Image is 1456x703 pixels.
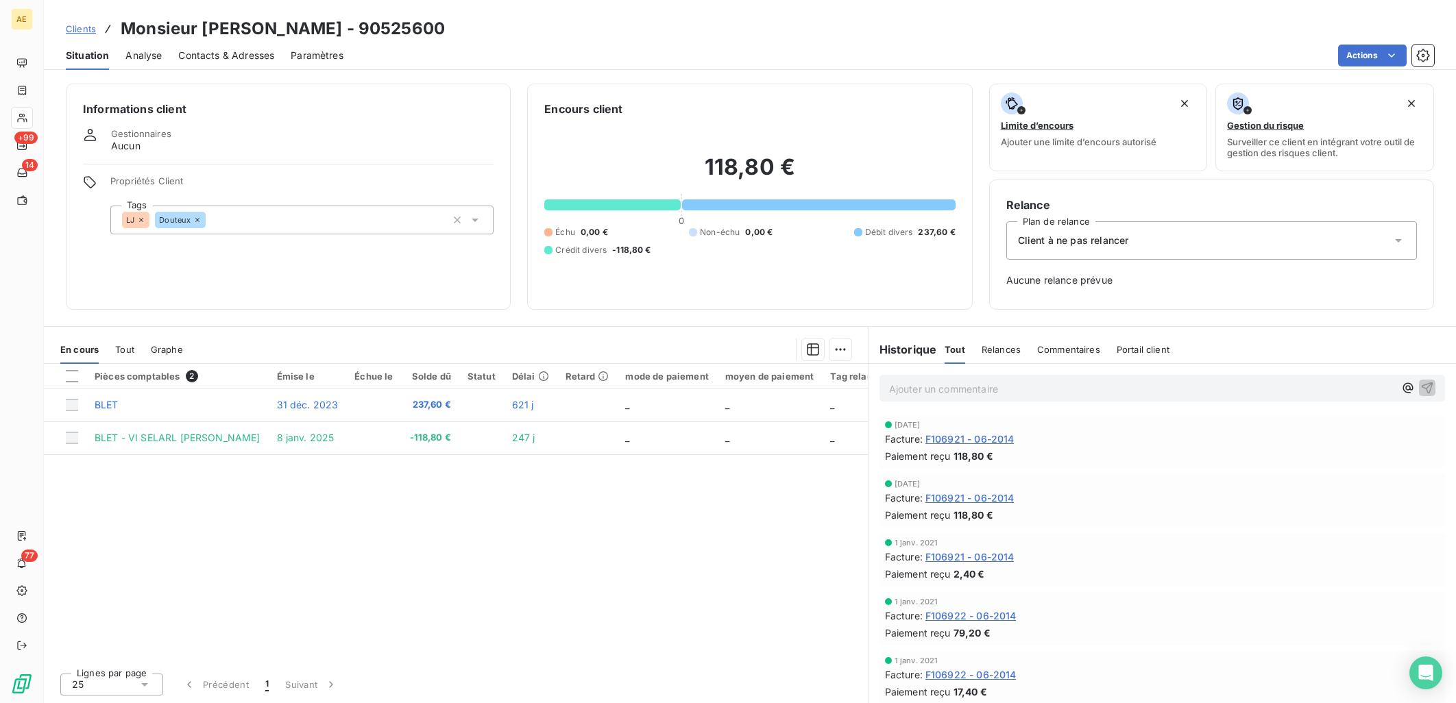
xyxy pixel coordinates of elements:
button: Suivant [277,670,346,699]
span: Portail client [1117,344,1169,355]
div: Délai [512,371,549,382]
span: 0 [679,215,684,226]
span: _ [725,432,729,443]
span: Ajouter une limite d’encours autorisé [1001,136,1156,147]
span: 79,20 € [954,626,991,640]
span: Paiement reçu [885,449,951,463]
span: F106922 - 06-2014 [925,667,1017,682]
span: Graphe [151,344,183,355]
span: Échu [555,226,575,238]
span: Analyse [125,49,162,62]
span: Facture : [885,608,923,623]
span: Facture : [885,667,923,682]
a: Clients [66,22,96,36]
span: LJ [126,216,134,224]
span: Paiement reçu [885,508,951,522]
span: _ [830,432,834,443]
h6: Relance [1006,197,1417,213]
div: Tag relance [830,371,900,382]
span: -118,80 € [410,431,451,445]
span: 621 j [512,399,534,410]
span: F106921 - 06-2014 [925,491,1015,505]
span: Surveiller ce client en intégrant votre outil de gestion des risques client. [1227,136,1422,158]
span: _ [725,399,729,410]
span: En cours [60,344,99,355]
span: Relances [982,344,1021,355]
span: 25 [72,678,84,691]
span: Propriétés Client [110,175,494,195]
span: 1 [265,678,269,691]
span: Tout [945,344,965,355]
span: 237,60 € [918,226,955,238]
div: Open Intercom Messenger [1409,656,1442,689]
div: moyen de paiement [725,371,814,382]
button: 1 [257,670,277,699]
span: Débit divers [865,226,913,238]
span: 77 [21,550,38,562]
div: Échue le [354,371,393,382]
span: Crédit divers [555,244,607,256]
span: 14 [22,159,38,171]
span: [DATE] [895,480,921,488]
div: Retard [566,371,609,382]
h3: Monsieur [PERSON_NAME] - 90525600 [121,16,445,41]
span: F106921 - 06-2014 [925,550,1015,564]
span: Paiement reçu [885,567,951,581]
span: Aucun [111,139,141,153]
img: Logo LeanPay [11,673,33,695]
span: 0,00 € [745,226,773,238]
span: Aucune relance prévue [1006,273,1417,287]
span: Situation [66,49,109,62]
span: BLET [95,399,119,410]
span: 1 janv. 2021 [895,539,938,547]
span: [DATE] [895,421,921,429]
button: Actions [1338,45,1407,66]
h2: 118,80 € [544,153,955,195]
span: Clients [66,23,96,34]
span: Facture : [885,550,923,564]
span: 2 [186,370,198,382]
span: Paiement reçu [885,626,951,640]
span: Paramètres [291,49,343,62]
span: 247 j [512,432,535,443]
span: _ [625,399,629,410]
h6: Historique [869,341,937,358]
h6: Encours client [544,101,622,117]
span: -118,80 € [612,244,651,256]
span: 8 janv. 2025 [277,432,335,443]
span: Gestionnaires [111,128,171,139]
button: Limite d’encoursAjouter une limite d’encours autorisé [989,84,1208,171]
span: 17,40 € [954,684,987,699]
span: BLET - VI SELARL [PERSON_NAME] [95,432,260,443]
span: 2,40 € [954,567,985,581]
span: Gestion du risque [1227,120,1304,131]
div: mode de paiement [625,371,708,382]
span: 1 janv. 2021 [895,656,938,665]
button: Précédent [174,670,257,699]
div: Statut [468,371,496,382]
span: 0,00 € [581,226,608,238]
div: Émise le [277,371,339,382]
span: _ [830,399,834,410]
span: F106922 - 06-2014 [925,608,1017,623]
span: F106921 - 06-2014 [925,432,1015,446]
span: Contacts & Adresses [178,49,274,62]
span: _ [625,432,629,443]
span: Non-échu [700,226,740,238]
div: Pièces comptables [95,370,260,382]
span: Limite d’encours [1001,120,1073,131]
span: Douteux [159,216,191,224]
div: AE [11,8,33,30]
span: Tout [115,344,134,355]
div: Solde dû [410,371,451,382]
span: Facture : [885,432,923,446]
span: Client à ne pas relancer [1018,234,1129,247]
span: +99 [14,132,38,144]
span: 237,60 € [410,398,451,412]
span: Facture : [885,491,923,505]
button: Gestion du risqueSurveiller ce client en intégrant votre outil de gestion des risques client. [1215,84,1434,171]
span: Paiement reçu [885,684,951,699]
h6: Informations client [83,101,494,117]
input: Ajouter une valeur [206,214,217,226]
span: Commentaires [1037,344,1100,355]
